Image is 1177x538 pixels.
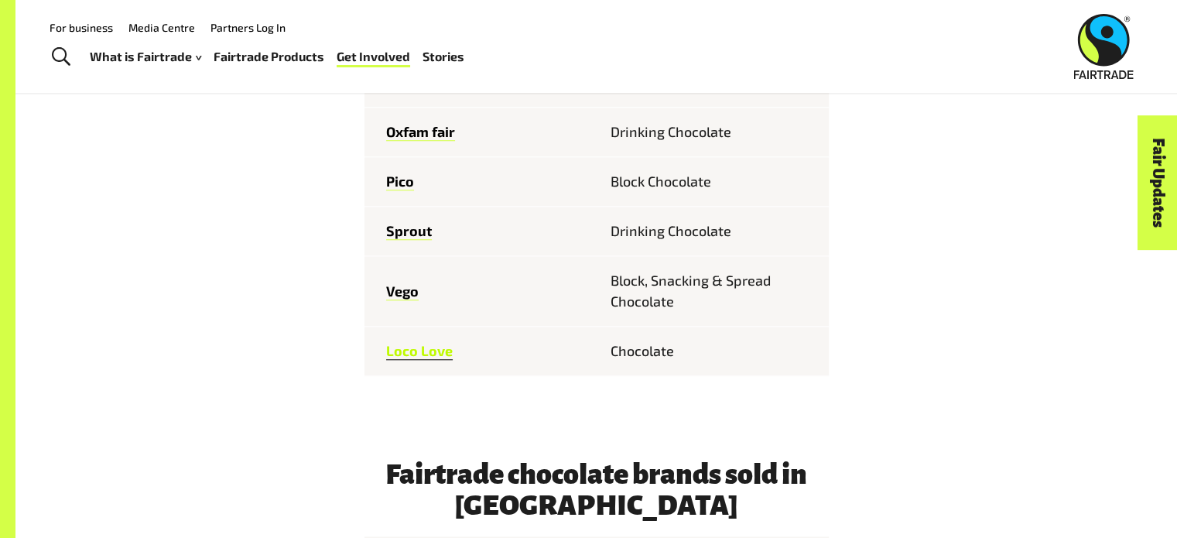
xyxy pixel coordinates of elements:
td: Block Chocolate [597,157,829,207]
td: Block, Snacking & Spread Chocolate [597,256,829,327]
a: Toggle Search [42,38,80,77]
a: Media Centre [128,21,195,34]
h3: Fairtrade chocolate brands sold in [GEOGRAPHIC_DATA] [364,459,829,521]
td: Drinking Chocolate [597,207,829,256]
a: Pico [386,173,414,190]
a: Oxfam fair [386,123,455,141]
td: Drinking Chocolate [597,108,829,157]
a: Partners Log In [210,21,286,34]
a: Stories [423,46,464,68]
a: Vego [386,283,419,300]
a: Sprout [386,222,432,240]
a: Get Involved [337,46,410,68]
td: Chocolate [597,327,829,376]
a: Loco Love [386,342,453,360]
a: What is Fairtrade [90,46,201,68]
a: Fairtrade Products [214,46,324,68]
a: For business [50,21,113,34]
img: Fairtrade Australia New Zealand logo [1074,14,1134,79]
